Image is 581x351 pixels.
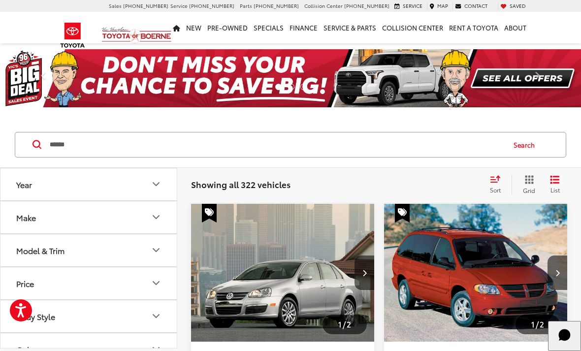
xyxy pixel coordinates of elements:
[0,168,178,200] button: YearYear
[150,310,162,322] div: Body Style
[510,2,526,9] span: Saved
[548,255,567,290] button: Next image
[16,279,34,288] div: Price
[150,211,162,223] div: Make
[49,133,504,157] input: Search by Make, Model, or Keyword
[379,12,446,43] a: Collision Center
[427,2,451,9] a: Map
[16,312,55,321] div: Body Style
[523,186,535,194] span: Grid
[446,12,501,43] a: Rent a Toyota
[304,2,343,9] span: Collision Center
[344,2,389,9] span: [PHONE_NUMBER]
[101,27,172,44] img: Vic Vaughan Toyota of Boerne
[204,12,251,43] a: Pre-Owned
[16,180,32,189] div: Year
[191,204,375,342] a: 2008 Volkswagen Jetta SE2008 Volkswagen Jetta SE2008 Volkswagen Jetta SE2008 Volkswagen Jetta SE
[531,319,535,329] span: 1
[287,12,321,43] a: Finance
[150,277,162,289] div: Price
[16,213,36,222] div: Make
[452,2,490,9] a: Contact
[191,204,375,342] img: 2008 Volkswagen Jetta SE
[183,12,204,43] a: New
[395,204,410,223] span: Special
[485,175,512,194] button: Select sort value
[437,2,448,9] span: Map
[109,2,122,9] span: Sales
[392,2,425,9] a: Service
[240,2,252,9] span: Parts
[16,246,65,255] div: Model & Trim
[123,2,168,9] span: [PHONE_NUMBER]
[150,178,162,190] div: Year
[191,178,290,190] span: Showing all 322 vehicles
[552,322,578,348] svg: Start Chat
[501,12,529,43] a: About
[490,186,501,194] span: Sort
[321,12,379,43] a: Service & Parts: Opens in a new tab
[543,175,567,194] button: List View
[202,204,217,223] span: Special
[535,321,540,328] span: /
[512,175,543,194] button: Grid View
[347,319,351,329] span: 2
[0,201,178,233] button: MakeMake
[384,204,568,342] img: 2006 Dodge Grand Caravan SXT
[342,321,347,328] span: /
[0,300,178,332] button: Body StyleBody Style
[54,19,91,51] img: Toyota
[384,204,568,342] div: 2006 Dodge Grand Caravan SXT 0
[504,132,549,157] button: Search
[170,12,183,43] a: Home
[251,12,287,43] a: Specials
[0,234,178,266] button: Model & TrimModel & Trim
[550,186,560,194] span: List
[338,319,342,329] span: 1
[150,244,162,256] div: Model & Trim
[540,319,544,329] span: 2
[464,2,487,9] span: Contact
[384,204,568,342] a: 2006 Dodge Grand Caravan SXT2006 Dodge Grand Caravan SXT2006 Dodge Grand Caravan SXT2006 Dodge Gr...
[355,255,374,290] button: Next image
[170,2,188,9] span: Service
[189,2,234,9] span: [PHONE_NUMBER]
[498,2,528,9] a: My Saved Vehicles
[0,267,178,299] button: PricePrice
[403,2,422,9] span: Service
[191,204,375,342] div: 2008 Volkswagen Jetta SE 0
[254,2,299,9] span: [PHONE_NUMBER]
